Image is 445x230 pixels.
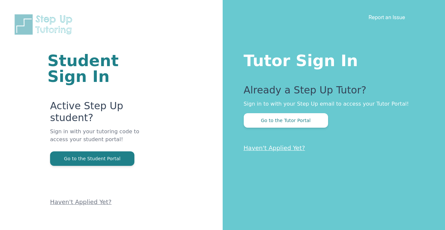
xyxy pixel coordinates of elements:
img: Step Up Tutoring horizontal logo [13,13,76,36]
a: Haven't Applied Yet? [244,144,305,151]
button: Go to the Student Portal [50,151,134,166]
a: Go to the Student Portal [50,155,134,162]
p: Sign in with your tutoring code to access your student portal! [50,128,144,151]
a: Report an Issue [369,14,405,20]
p: Active Step Up student? [50,100,144,128]
h1: Student Sign In [47,53,144,84]
button: Go to the Tutor Portal [244,113,328,128]
p: Sign in to with your Step Up email to access your Tutor Portal! [244,100,419,108]
h1: Tutor Sign In [244,50,419,68]
p: Already a Step Up Tutor? [244,84,419,100]
a: Haven't Applied Yet? [50,198,112,205]
a: Go to the Tutor Portal [244,117,328,123]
